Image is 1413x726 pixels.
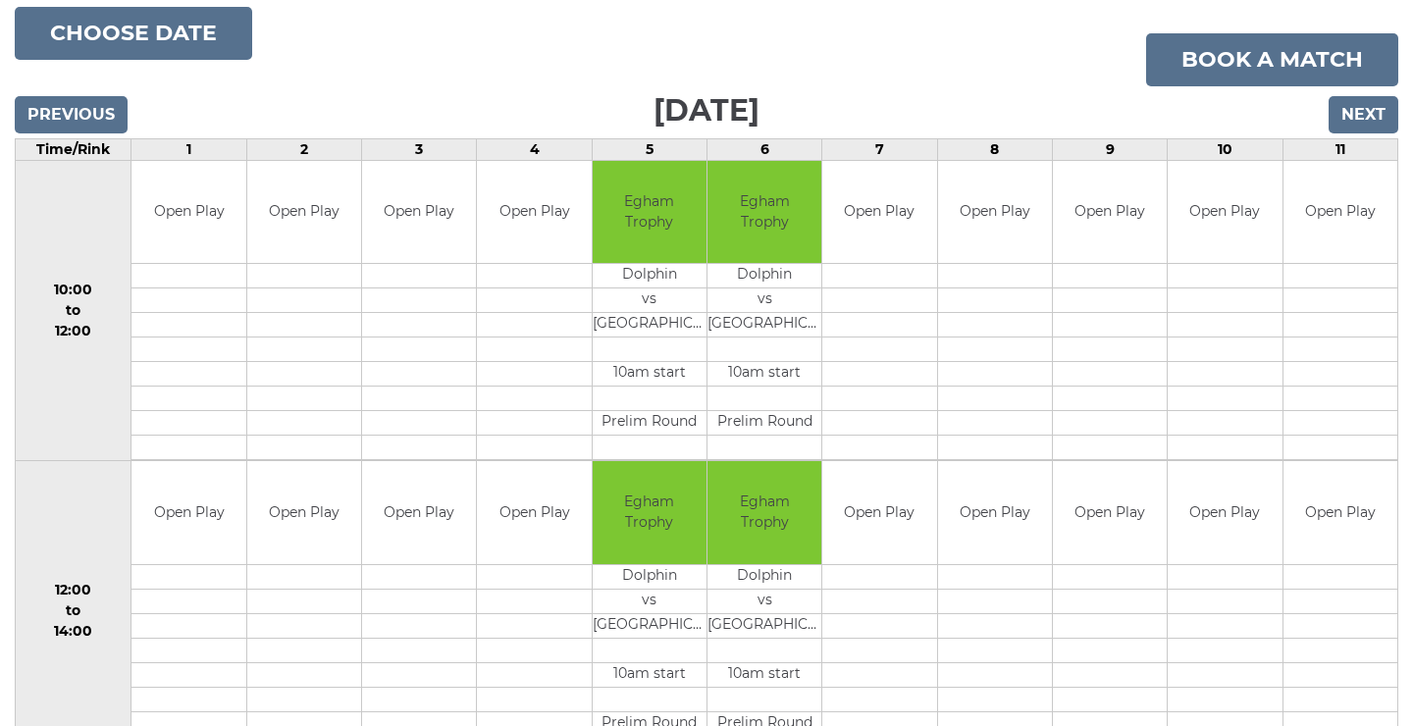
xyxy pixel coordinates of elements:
[131,161,245,264] td: Open Play
[131,461,245,564] td: Open Play
[593,288,706,313] td: vs
[938,161,1052,264] td: Open Play
[1053,461,1167,564] td: Open Play
[593,461,706,564] td: Egham Trophy
[1168,138,1282,160] td: 10
[15,96,128,133] input: Previous
[362,161,476,264] td: Open Play
[592,138,706,160] td: 5
[362,138,477,160] td: 3
[822,461,936,564] td: Open Play
[822,161,936,264] td: Open Play
[707,161,821,264] td: Egham Trophy
[593,589,706,613] td: vs
[15,7,252,60] button: Choose date
[1146,33,1398,86] a: Book a match
[707,589,821,613] td: vs
[1168,461,1282,564] td: Open Play
[477,461,591,564] td: Open Play
[1168,161,1282,264] td: Open Play
[477,161,591,264] td: Open Play
[593,264,706,288] td: Dolphin
[707,662,821,687] td: 10am start
[707,288,821,313] td: vs
[362,461,476,564] td: Open Play
[593,564,706,589] td: Dolphin
[822,138,937,160] td: 7
[1329,96,1398,133] input: Next
[707,264,821,288] td: Dolphin
[707,461,821,564] td: Egham Trophy
[16,160,131,461] td: 10:00 to 12:00
[131,138,246,160] td: 1
[707,564,821,589] td: Dolphin
[1053,161,1167,264] td: Open Play
[1283,161,1397,264] td: Open Play
[593,662,706,687] td: 10am start
[593,613,706,638] td: [GEOGRAPHIC_DATA]
[707,362,821,387] td: 10am start
[593,313,706,337] td: [GEOGRAPHIC_DATA]
[477,138,592,160] td: 4
[1282,138,1397,160] td: 11
[593,362,706,387] td: 10am start
[247,161,361,264] td: Open Play
[16,138,131,160] td: Time/Rink
[1052,138,1167,160] td: 9
[707,613,821,638] td: [GEOGRAPHIC_DATA]
[707,411,821,436] td: Prelim Round
[1283,461,1397,564] td: Open Play
[593,161,706,264] td: Egham Trophy
[246,138,361,160] td: 2
[937,138,1052,160] td: 8
[938,461,1052,564] td: Open Play
[707,138,822,160] td: 6
[593,411,706,436] td: Prelim Round
[247,461,361,564] td: Open Play
[707,313,821,337] td: [GEOGRAPHIC_DATA]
